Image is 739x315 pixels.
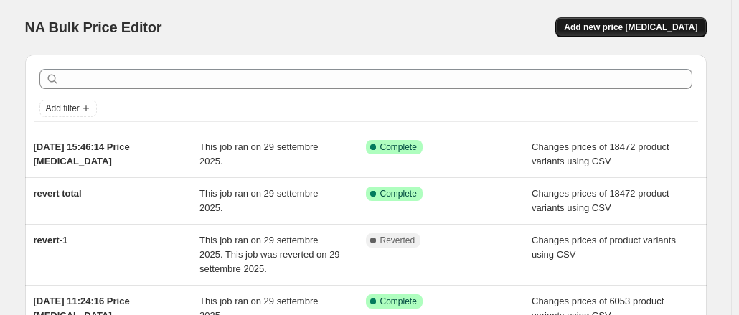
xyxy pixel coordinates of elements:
span: Reverted [380,235,415,246]
span: Complete [380,188,417,199]
span: NA Bulk Price Editor [25,19,162,35]
span: This job ran on 29 settembre 2025. This job was reverted on 29 settembre 2025. [199,235,340,274]
span: revert total [34,188,82,199]
span: Add filter [46,103,80,114]
button: Add new price [MEDICAL_DATA] [555,17,706,37]
span: This job ran on 29 settembre 2025. [199,141,318,166]
span: [DATE] 15:46:14 Price [MEDICAL_DATA] [34,141,130,166]
span: Changes prices of product variants using CSV [532,235,676,260]
span: This job ran on 29 settembre 2025. [199,188,318,213]
span: revert-1 [34,235,68,245]
button: Add filter [39,100,97,117]
span: Add new price [MEDICAL_DATA] [564,22,697,33]
span: Complete [380,296,417,307]
span: Changes prices of 18472 product variants using CSV [532,141,669,166]
span: Complete [380,141,417,153]
span: Changes prices of 18472 product variants using CSV [532,188,669,213]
